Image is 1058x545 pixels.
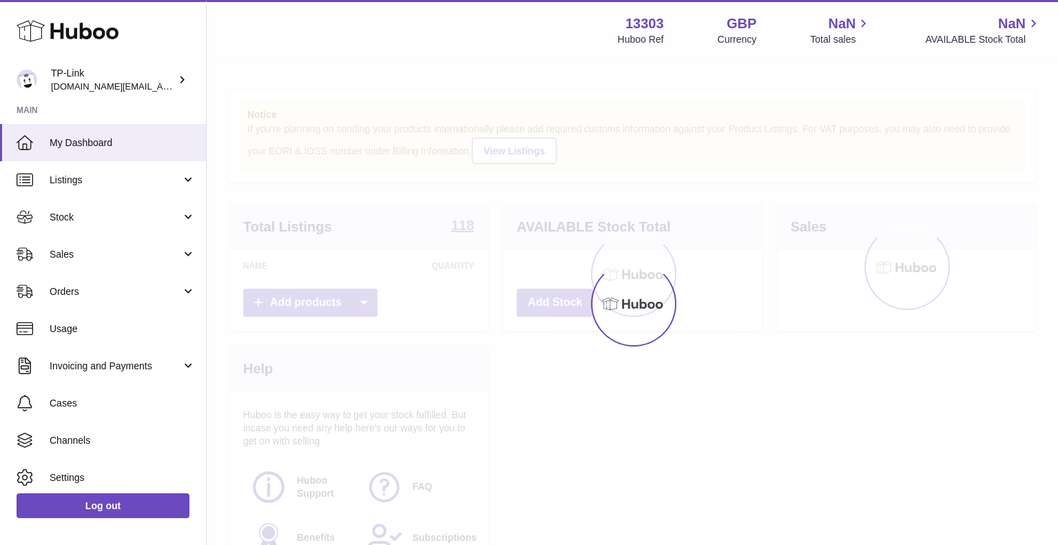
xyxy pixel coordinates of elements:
[17,70,37,90] img: purchase.uk@tp-link.com
[718,33,757,46] div: Currency
[925,14,1041,46] a: NaN AVAILABLE Stock Total
[50,174,181,187] span: Listings
[810,14,871,46] a: NaN Total sales
[17,493,189,518] a: Log out
[625,14,664,33] strong: 13303
[50,397,196,410] span: Cases
[925,33,1041,46] span: AVAILABLE Stock Total
[810,33,871,46] span: Total sales
[50,248,181,261] span: Sales
[50,360,181,373] span: Invoicing and Payments
[50,471,196,484] span: Settings
[50,285,181,298] span: Orders
[50,136,196,150] span: My Dashboard
[727,14,756,33] strong: GBP
[50,211,181,224] span: Stock
[51,81,274,92] span: [DOMAIN_NAME][EMAIL_ADDRESS][DOMAIN_NAME]
[50,434,196,447] span: Channels
[51,67,175,93] div: TP-Link
[828,14,855,33] span: NaN
[998,14,1026,33] span: NaN
[618,33,664,46] div: Huboo Ref
[50,322,196,336] span: Usage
